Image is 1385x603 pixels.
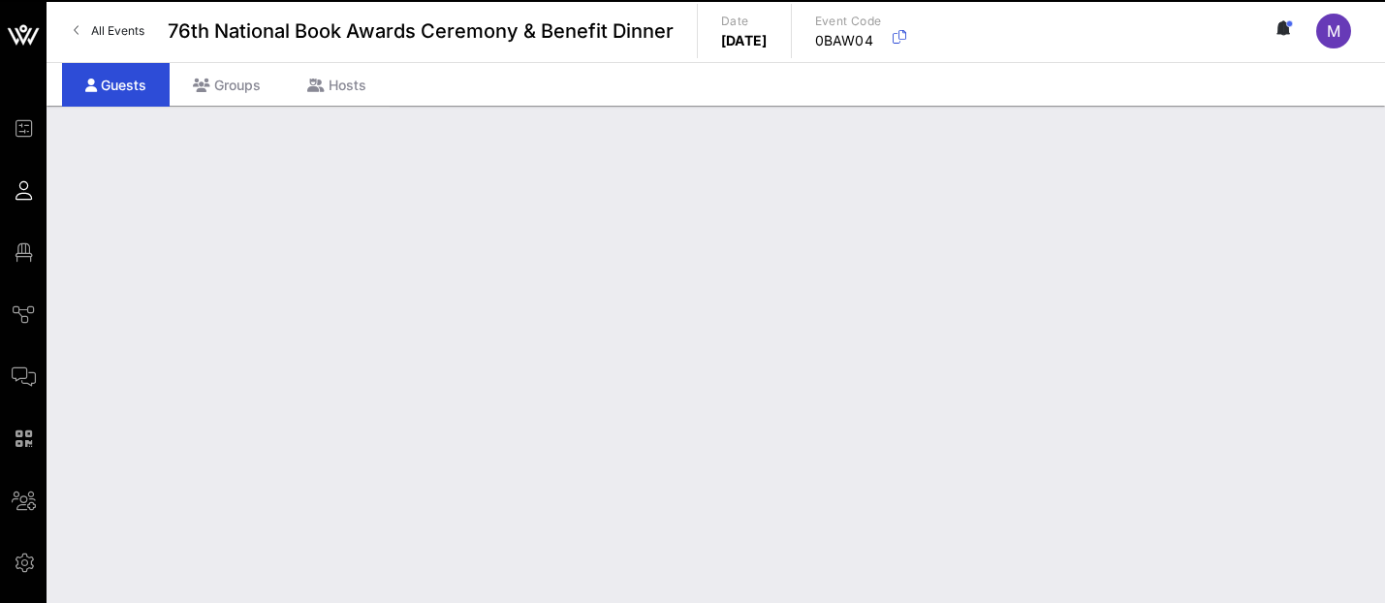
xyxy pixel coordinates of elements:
div: Hosts [284,63,390,107]
p: [DATE] [721,31,768,50]
span: All Events [91,23,144,38]
span: 76th National Book Awards Ceremony & Benefit Dinner [168,16,674,46]
p: Event Code [815,12,882,31]
p: Date [721,12,768,31]
p: 0BAW04 [815,31,882,50]
div: M [1316,14,1351,48]
span: M [1327,21,1340,41]
a: All Events [62,16,156,47]
div: Groups [170,63,284,107]
div: Guests [62,63,170,107]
